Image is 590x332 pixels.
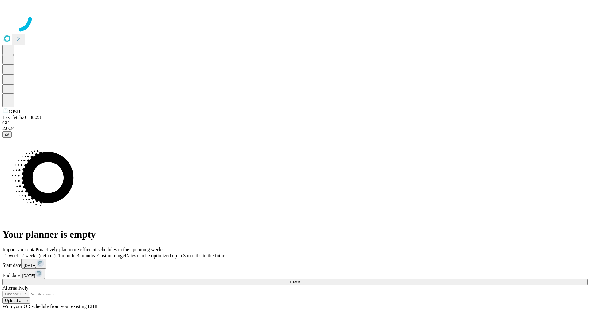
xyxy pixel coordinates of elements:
[58,253,74,258] span: 1 month
[21,259,46,269] button: [DATE]
[2,297,30,304] button: Upload a file
[2,285,28,290] span: Alternatively
[2,126,588,131] div: 2.0.241
[22,253,56,258] span: 2 weeks (default)
[2,247,36,252] span: Import your data
[2,131,12,138] button: @
[9,109,20,114] span: GJSH
[5,132,9,137] span: @
[2,115,41,120] span: Last fetch: 01:38:23
[36,247,165,252] span: Proactively plan more efficient schedules in the upcoming weeks.
[2,120,588,126] div: GEI
[125,253,228,258] span: Dates can be optimized up to 3 months in the future.
[22,273,35,278] span: [DATE]
[2,229,588,240] h1: Your planner is empty
[20,269,45,279] button: [DATE]
[24,263,37,268] span: [DATE]
[290,280,300,284] span: Fetch
[2,269,588,279] div: End date
[2,279,588,285] button: Fetch
[2,304,98,309] span: With your OR schedule from your existing EHR
[97,253,125,258] span: Custom range
[2,259,588,269] div: Start date
[77,253,95,258] span: 3 months
[5,253,19,258] span: 1 week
